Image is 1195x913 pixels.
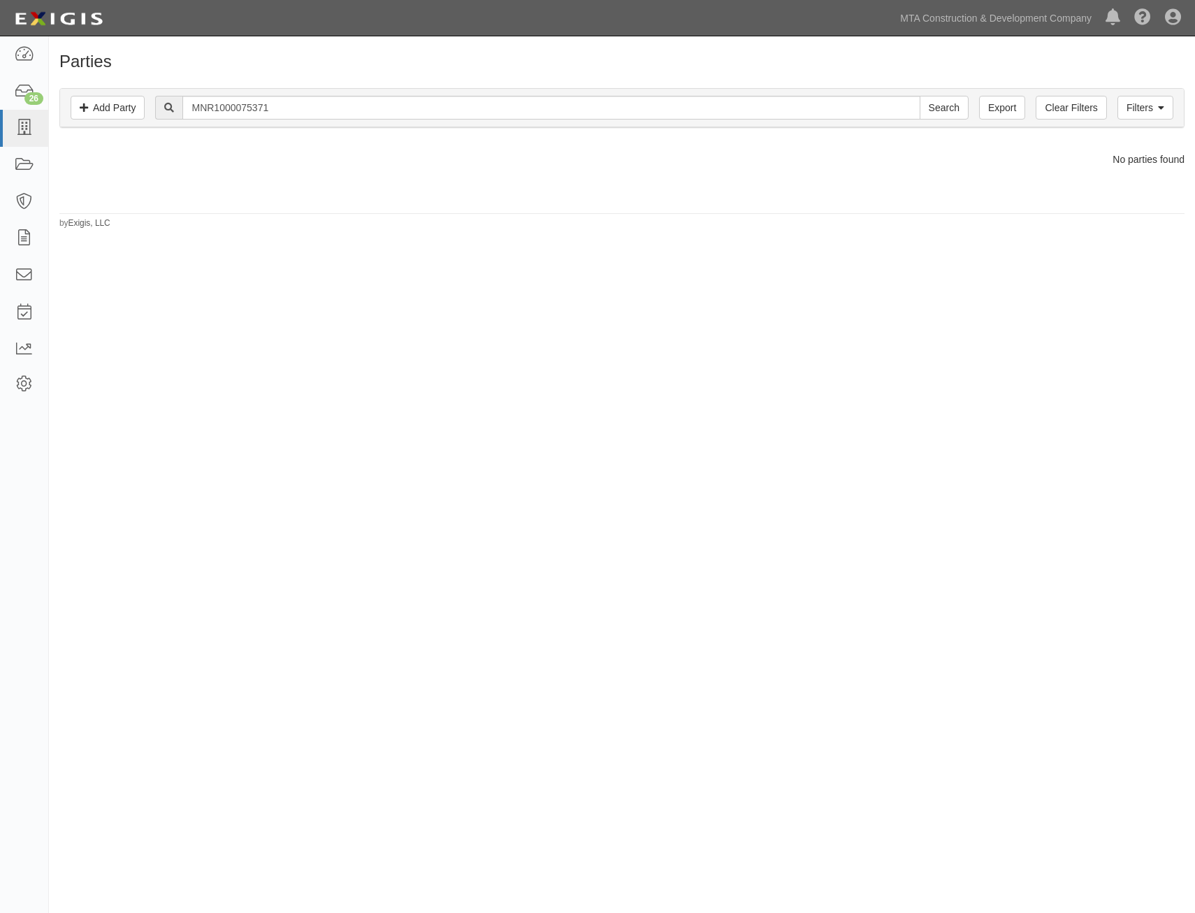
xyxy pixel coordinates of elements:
img: Logo [10,6,107,31]
input: Search [920,96,969,120]
div: No parties found [49,152,1195,166]
a: Export [979,96,1025,120]
a: Clear Filters [1036,96,1106,120]
a: Add Party [71,96,145,120]
a: MTA Construction & Development Company [893,4,1099,32]
h1: Parties [59,52,1185,71]
div: 26 [24,92,43,105]
small: by [59,217,110,229]
i: Help Center - Complianz [1134,10,1151,27]
a: Exigis, LLC [68,218,110,228]
a: Filters [1117,96,1173,120]
input: Search [182,96,920,120]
